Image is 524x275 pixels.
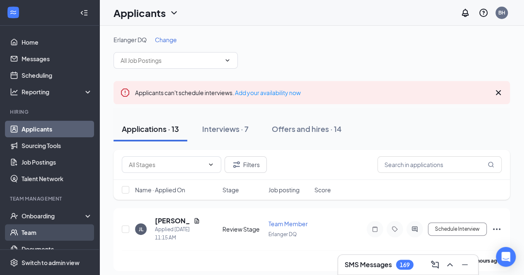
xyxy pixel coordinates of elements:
[488,161,494,168] svg: MagnifyingGlass
[80,9,88,17] svg: Collapse
[222,225,263,233] div: Review Stage
[458,258,471,271] button: Minimize
[22,34,92,50] a: Home
[122,124,179,134] div: Applications · 13
[473,258,500,264] b: 5 hours ago
[377,156,502,173] input: Search in applications
[135,89,301,96] span: Applicants can't schedule interviews.
[22,154,92,170] a: Job Postings
[22,137,92,154] a: Sourcing Tools
[169,8,179,18] svg: ChevronDown
[22,88,93,96] div: Reporting
[9,8,17,17] svg: WorkstreamLogo
[232,160,241,170] svg: Filter
[120,88,130,98] svg: Error
[443,258,456,271] button: ChevronUp
[235,89,301,96] a: Add your availability now
[410,226,420,232] svg: ActiveChat
[22,258,80,267] div: Switch to admin view
[121,56,221,65] input: All Job Postings
[460,260,470,270] svg: Minimize
[22,50,92,67] a: Messages
[222,186,239,194] span: Stage
[22,67,92,84] a: Scheduling
[22,121,92,137] a: Applicants
[272,124,342,134] div: Offers and hires · 14
[155,36,177,43] span: Change
[445,260,455,270] svg: ChevronUp
[498,9,505,16] div: BH
[268,231,297,237] span: Erlanger DQ
[202,124,249,134] div: Interviews · 7
[268,186,299,194] span: Job posting
[430,260,440,270] svg: ComposeMessage
[135,186,185,194] span: Name · Applied On
[428,258,442,271] button: ComposeMessage
[139,226,143,233] div: JL
[428,222,487,236] button: Schedule Interview
[22,241,92,257] a: Documents
[208,161,214,168] svg: ChevronDown
[268,220,308,227] span: Team Member
[224,57,231,64] svg: ChevronDown
[314,186,331,194] span: Score
[460,8,470,18] svg: Notifications
[225,156,267,173] button: Filter Filters
[496,247,516,267] div: Open Intercom Messenger
[129,160,204,169] input: All Stages
[390,226,400,232] svg: Tag
[400,261,410,268] div: 169
[10,108,91,115] div: Hiring
[493,88,503,98] svg: Cross
[370,226,380,232] svg: Note
[10,212,18,220] svg: UserCheck
[10,258,18,267] svg: Settings
[10,88,18,96] svg: Analysis
[22,170,92,187] a: Talent Network
[22,224,92,241] a: Team
[113,6,166,20] h1: Applicants
[155,225,200,242] div: Applied [DATE] 11:15 AM
[492,224,502,234] svg: Ellipses
[113,36,147,43] span: Erlanger DQ
[155,216,190,225] h5: [PERSON_NAME]
[22,212,85,220] div: Onboarding
[193,218,200,224] svg: Document
[478,8,488,18] svg: QuestionInfo
[10,195,91,202] div: Team Management
[345,260,392,269] h3: SMS Messages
